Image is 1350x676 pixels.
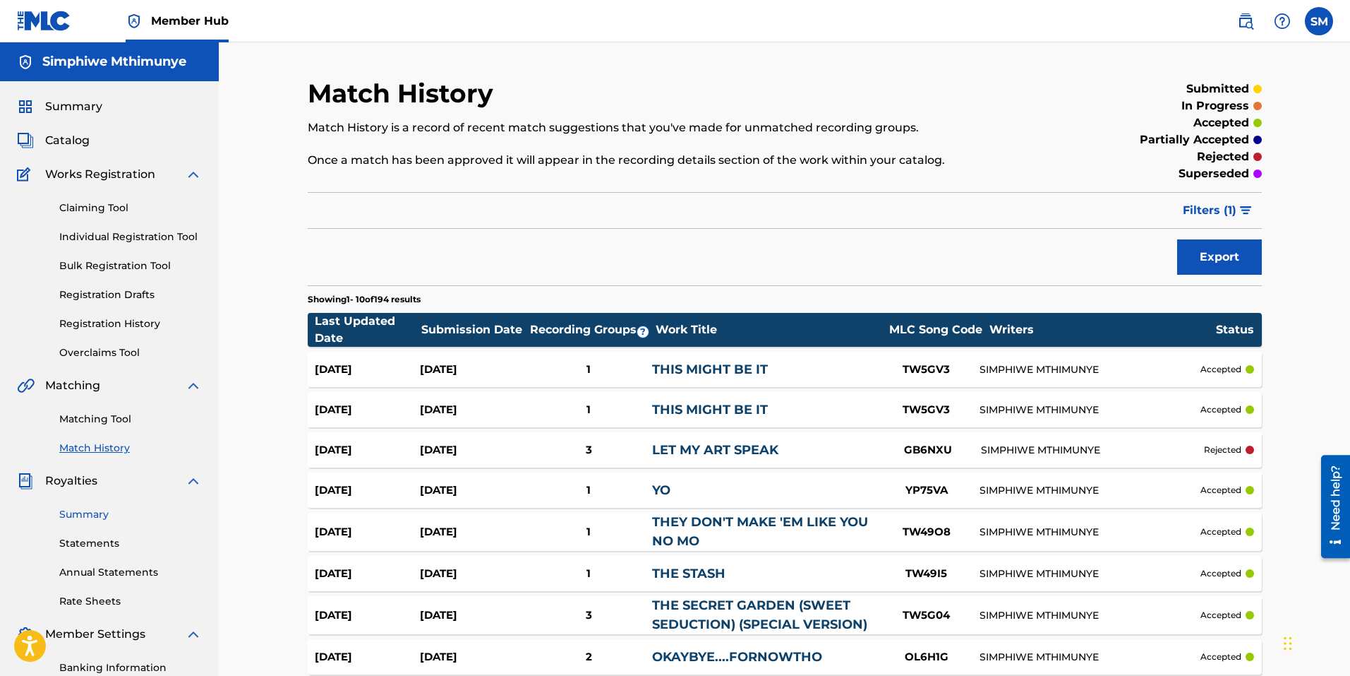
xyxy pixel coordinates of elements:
[17,54,34,71] img: Accounts
[980,608,1201,623] div: SIMPHIWE MTHIMUNYE
[525,566,651,582] div: 1
[59,594,202,609] a: Rate Sheets
[42,54,186,70] h5: Simphiwe Mthimunye
[420,362,525,378] div: [DATE]
[185,473,202,490] img: expand
[652,598,867,632] a: THE SECRET GARDEN (SWEET SEDUCTION) (SPECIAL VERSION)
[420,607,525,624] div: [DATE]
[883,321,989,338] div: MLC Song Code
[874,524,980,540] div: TW49O8
[656,321,881,338] div: Work Title
[59,565,202,580] a: Annual Statements
[980,362,1201,377] div: SIMPHIWE MTHIMUNYE
[652,442,778,458] a: LET MY ART SPEAK
[875,442,981,458] div: GB6NXU
[420,524,525,540] div: [DATE]
[980,403,1201,417] div: SIMPHIWE MTHIMUNYE
[59,536,202,551] a: Statements
[652,649,822,665] a: OKAYBYE....FORNOWTHO
[17,473,34,490] img: Royalties
[315,649,420,665] div: [DATE]
[17,166,35,183] img: Works Registration
[45,166,155,183] span: Works Registration
[59,412,202,427] a: Matching Tool
[526,442,653,458] div: 3
[1181,97,1249,114] p: in progress
[45,377,100,394] span: Matching
[1200,484,1241,497] p: accepted
[1186,81,1249,97] p: submitted
[1140,131,1249,148] p: partially accepted
[980,525,1201,540] div: SIMPHIWE MTHIMUNYE
[45,473,97,490] span: Royalties
[652,566,725,581] a: THE STASH
[874,482,980,499] div: YP75VA
[126,13,143,30] img: Top Rightsholder
[1305,7,1333,35] div: User Menu
[59,287,202,302] a: Registration Drafts
[980,567,1201,581] div: SIMPHIWE MTHIMUNYE
[315,482,420,499] div: [DATE]
[1193,114,1249,131] p: accepted
[17,132,34,149] img: Catalog
[1279,608,1350,676] iframe: Chat Widget
[1200,403,1241,416] p: accepted
[45,132,90,149] span: Catalog
[185,377,202,394] img: expand
[315,524,420,540] div: [DATE]
[652,482,670,498] a: YO
[525,362,651,378] div: 1
[1200,363,1241,376] p: accepted
[1274,13,1291,30] img: help
[315,442,421,458] div: [DATE]
[1231,7,1260,35] a: Public Search
[525,524,651,540] div: 1
[151,13,229,29] span: Member Hub
[652,514,868,549] a: THEY DON'T MAKE 'EM LIKE YOU NO MO
[315,566,420,582] div: [DATE]
[59,230,202,244] a: Individual Registration Tool
[1177,239,1262,275] button: Export
[308,293,421,306] p: Showing 1 - 10 of 194 results
[420,566,525,582] div: [DATE]
[17,377,35,394] img: Matching
[17,98,102,115] a: SummarySummary
[874,402,980,418] div: TW5GV3
[17,98,34,115] img: Summary
[1284,622,1292,665] div: Drag
[17,132,90,149] a: CatalogCatalog
[637,326,649,338] span: ?
[308,152,1042,169] p: Once a match has been approved it will appear in the recording details section of the work within...
[528,321,655,338] div: Recording Groups
[1200,609,1241,622] p: accepted
[17,626,34,643] img: Member Settings
[59,316,202,331] a: Registration History
[1200,651,1241,663] p: accepted
[1268,7,1296,35] div: Help
[59,507,202,522] a: Summary
[525,607,651,624] div: 3
[989,321,1215,338] div: Writers
[185,626,202,643] img: expand
[525,649,651,665] div: 2
[525,402,651,418] div: 1
[874,566,980,582] div: TW49I5
[59,441,202,456] a: Match History
[1237,13,1254,30] img: search
[59,259,202,273] a: Bulk Registration Tool
[308,119,1042,136] p: Match History is a record of recent match suggestions that you've made for unmatched recording gr...
[420,649,525,665] div: [DATE]
[420,482,525,499] div: [DATE]
[874,649,980,665] div: OL6H1G
[315,362,420,378] div: [DATE]
[874,362,980,378] div: TW5GV3
[980,650,1201,665] div: SIMPHIWE MTHIMUNYE
[45,626,145,643] span: Member Settings
[59,660,202,675] a: Banking Information
[315,402,420,418] div: [DATE]
[45,98,102,115] span: Summary
[420,442,526,458] div: [DATE]
[652,362,768,377] a: THIS MIGHT BE IT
